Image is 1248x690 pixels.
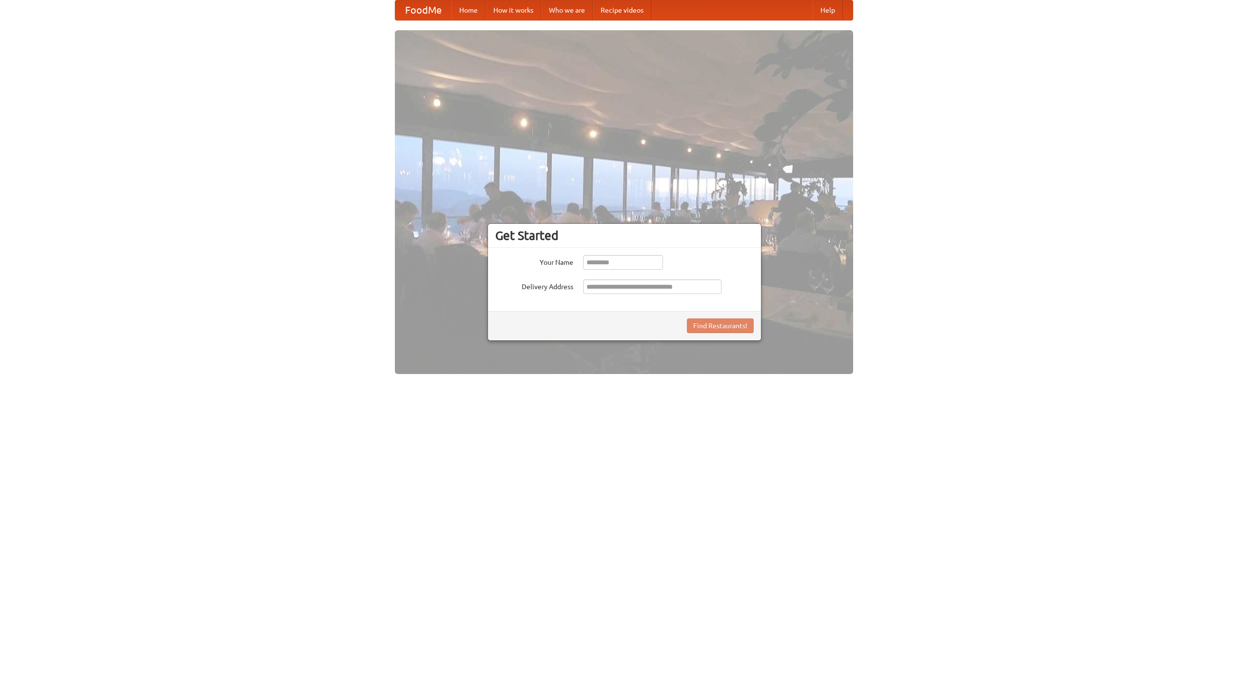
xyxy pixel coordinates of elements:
a: How it works [486,0,541,20]
a: Recipe videos [593,0,651,20]
label: Your Name [495,255,573,267]
a: Who we are [541,0,593,20]
label: Delivery Address [495,279,573,292]
button: Find Restaurants! [687,318,754,333]
a: Help [813,0,843,20]
h3: Get Started [495,228,754,243]
a: Home [451,0,486,20]
a: FoodMe [395,0,451,20]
